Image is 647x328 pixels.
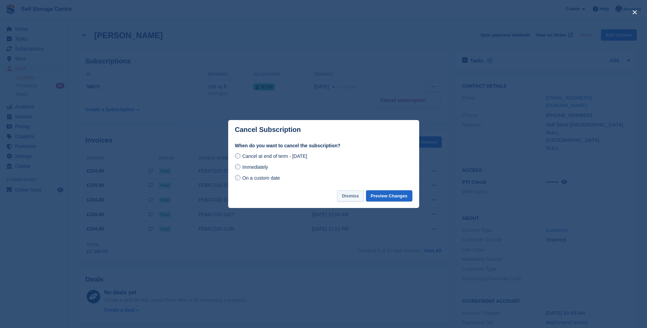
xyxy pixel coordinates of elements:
input: Immediately [235,164,240,169]
p: Cancel Subscription [235,126,301,134]
button: Dismiss [337,190,364,202]
span: Immediately [242,164,268,170]
label: When do you want to cancel the subscription? [235,142,412,149]
button: close [629,7,640,18]
span: On a custom date [242,175,280,181]
input: Cancel at end of term - [DATE] [235,153,240,159]
span: Cancel at end of term - [DATE] [242,153,307,159]
button: Preview Changes [366,190,412,202]
input: On a custom date [235,175,240,180]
